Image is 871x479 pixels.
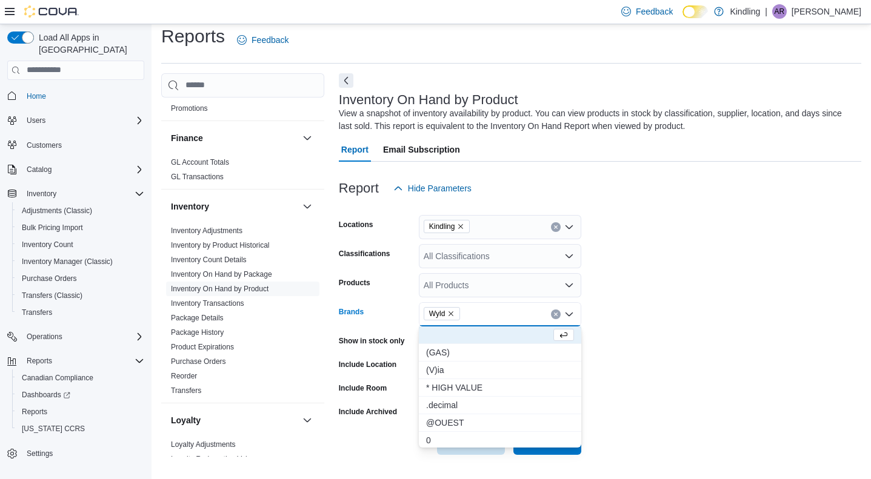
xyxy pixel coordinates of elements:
[22,354,57,368] button: Reports
[772,4,787,19] div: andrew rhodes
[22,88,144,104] span: Home
[564,280,574,290] button: Open list of options
[252,34,289,46] span: Feedback
[447,310,455,317] button: Remove Wyld from selection in this group
[419,397,581,414] button: .decimal
[419,414,581,432] button: @OUEST
[17,405,52,419] a: Reports
[339,93,518,107] h3: Inventory On Hand by Product
[2,136,149,154] button: Customers
[682,18,683,19] span: Dark Mode
[27,140,62,150] span: Customers
[22,373,93,383] span: Canadian Compliance
[171,440,236,449] a: Loyalty Adjustments
[17,237,78,252] a: Inventory Count
[17,371,144,385] span: Canadian Compliance
[22,138,67,153] a: Customers
[171,90,229,98] a: Promotion Details
[171,200,298,213] button: Inventory
[564,309,574,319] button: Close list of options
[22,223,83,233] span: Bulk Pricing Import
[765,4,767,19] p: |
[730,4,760,19] p: Kindling
[27,332,62,342] span: Operations
[22,113,144,128] span: Users
[22,162,144,177] span: Catalog
[339,407,397,417] label: Include Archived
[792,4,861,19] p: [PERSON_NAME]
[27,165,52,174] span: Catalog
[419,432,581,449] button: 0
[12,202,149,219] button: Adjustments (Classic)
[408,182,472,194] span: Hide Parameters
[429,220,455,233] span: Kindling
[171,226,242,236] span: Inventory Adjustments
[682,5,708,18] input: Dark Mode
[22,329,144,344] span: Operations
[17,421,90,436] a: [US_STATE] CCRS
[2,161,149,178] button: Catalog
[17,237,144,252] span: Inventory Count
[171,328,224,337] span: Package History
[171,270,272,279] a: Inventory On Hand by Package
[161,437,324,471] div: Loyalty
[426,434,574,446] span: 0
[171,414,201,426] h3: Loyalty
[775,4,785,19] span: ar
[171,284,269,294] span: Inventory On Hand by Product
[424,220,470,233] span: Kindling
[12,386,149,403] a: Dashboards
[22,446,58,461] a: Settings
[161,155,324,189] div: Finance
[2,185,149,202] button: Inventory
[22,162,56,177] button: Catalog
[17,388,144,402] span: Dashboards
[300,413,315,428] button: Loyalty
[171,299,244,308] a: Inventory Transactions
[339,107,855,133] div: View a snapshot of inventory availability by product. You can view products in stock by classific...
[424,307,461,320] span: Wyld
[426,417,574,429] span: @OUEST
[17,220,88,235] a: Bulk Pricing Import
[22,274,77,283] span: Purchase Orders
[171,386,201,395] span: Transfers
[22,113,50,128] button: Users
[171,386,201,395] a: Transfers
[426,364,574,376] span: (V)ia
[34,31,144,56] span: Load All Apps in [GEOGRAPHIC_DATA]
[24,5,79,18] img: Cova
[161,24,225,48] h1: Reports
[17,254,144,269] span: Inventory Manager (Classic)
[22,424,85,434] span: [US_STATE] CCRS
[27,189,56,199] span: Inventory
[636,5,673,18] span: Feedback
[171,343,234,351] a: Product Expirations
[383,137,460,162] span: Email Subscription
[17,388,75,402] a: Dashboards
[426,346,574,358] span: (GAS)
[171,132,298,144] button: Finance
[17,305,57,320] a: Transfers
[551,309,561,319] button: Clear input
[22,187,144,201] span: Inventory
[2,444,149,462] button: Settings
[27,116,45,125] span: Users
[12,403,149,420] button: Reports
[429,308,446,320] span: Wyld
[339,307,364,317] label: Brands
[17,203,144,218] span: Adjustments (Classic)
[22,137,144,153] span: Customers
[171,440,236,449] span: Loyalty Adjustments
[564,222,574,232] button: Open list of options
[12,219,149,236] button: Bulk Pricing Import
[171,255,247,265] span: Inventory Count Details
[171,157,229,167] span: GL Account Totals
[339,220,373,230] label: Locations
[419,344,581,362] button: (GAS)
[551,222,561,232] button: Clear input
[171,372,197,380] a: Reorder
[300,131,315,145] button: Finance
[339,73,353,88] button: Next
